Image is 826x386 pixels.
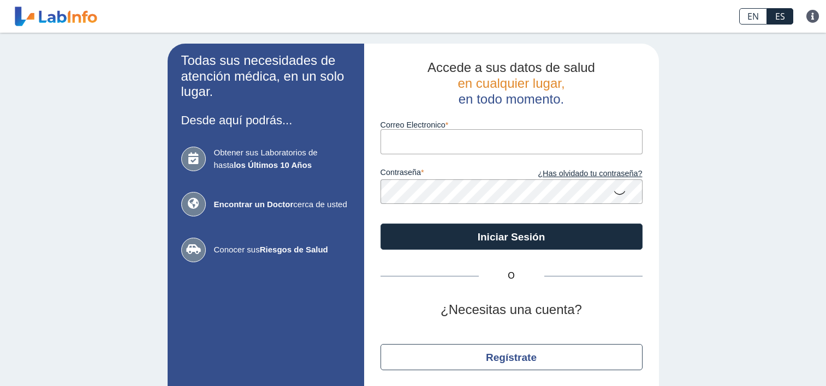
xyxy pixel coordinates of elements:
[381,168,512,180] label: contraseña
[739,8,767,25] a: EN
[457,76,564,91] span: en cualquier lugar,
[381,344,643,370] button: Regístrate
[381,302,643,318] h2: ¿Necesitas una cuenta?
[427,60,595,75] span: Accede a sus datos de salud
[459,92,564,106] span: en todo momento.
[234,160,312,170] b: los Últimos 10 Años
[260,245,328,254] b: Riesgos de Salud
[181,53,350,100] h2: Todas sus necesidades de atención médica, en un solo lugar.
[479,269,544,282] span: O
[214,147,350,171] span: Obtener sus Laboratorios de hasta
[512,168,643,180] a: ¿Has olvidado tu contraseña?
[181,113,350,127] h3: Desde aquí podrás...
[767,8,793,25] a: ES
[214,200,294,209] b: Encontrar un Doctor
[381,120,643,129] label: Correo Electronico
[381,224,643,250] button: Iniciar Sesión
[214,244,350,256] span: Conocer sus
[214,198,350,211] span: cerca de usted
